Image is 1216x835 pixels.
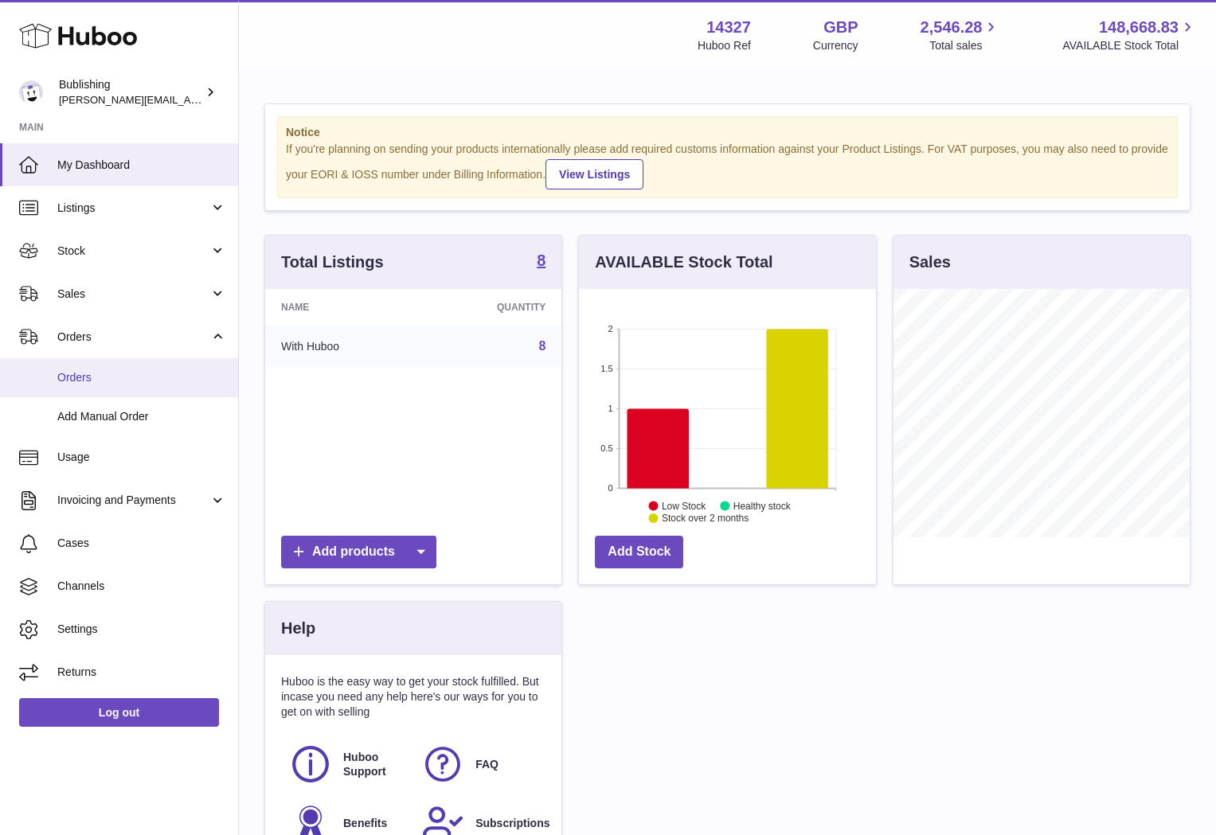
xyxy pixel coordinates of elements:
[608,404,613,413] text: 1
[19,698,219,727] a: Log out
[19,80,43,104] img: hamza@bublishing.com
[57,579,226,594] span: Channels
[57,493,209,508] span: Invoicing and Payments
[1099,17,1179,38] span: 148,668.83
[286,125,1169,140] strong: Notice
[343,750,404,780] span: Huboo Support
[57,536,226,551] span: Cases
[265,326,421,367] td: With Huboo
[595,252,772,273] h3: AVAILABLE Stock Total
[281,618,315,639] h3: Help
[57,201,209,216] span: Listings
[921,17,983,38] span: 2,546.28
[57,622,226,637] span: Settings
[608,324,613,334] text: 2
[421,289,561,326] th: Quantity
[281,674,545,720] p: Huboo is the easy way to get your stock fulfilled. But incase you need any help here's our ways f...
[929,38,1000,53] span: Total sales
[921,17,1001,53] a: 2,546.28 Total sales
[601,364,613,373] text: 1.5
[57,665,226,680] span: Returns
[662,513,749,524] text: Stock over 2 months
[813,38,858,53] div: Currency
[706,17,751,38] strong: 14327
[281,536,436,568] a: Add products
[538,339,545,353] a: 8
[57,287,209,302] span: Sales
[57,370,226,385] span: Orders
[475,816,549,831] span: Subscriptions
[57,244,209,259] span: Stock
[59,77,202,107] div: Bublishing
[286,142,1169,189] div: If you're planning on sending your products internationally please add required customs informati...
[733,500,792,511] text: Healthy stock
[265,289,421,326] th: Name
[662,500,706,511] text: Low Stock
[57,158,226,173] span: My Dashboard
[1062,17,1197,53] a: 148,668.83 AVAILABLE Stock Total
[698,38,751,53] div: Huboo Ref
[909,252,951,273] h3: Sales
[57,450,226,465] span: Usage
[343,816,387,831] span: Benefits
[545,159,643,189] a: View Listings
[823,17,858,38] strong: GBP
[289,743,405,786] a: Huboo Support
[57,409,226,424] span: Add Manual Order
[601,443,613,453] text: 0.5
[608,483,613,493] text: 0
[595,536,683,568] a: Add Stock
[57,330,209,345] span: Orders
[537,252,545,271] a: 8
[421,743,538,786] a: FAQ
[1062,38,1197,53] span: AVAILABLE Stock Total
[475,757,499,772] span: FAQ
[59,93,319,106] span: [PERSON_NAME][EMAIL_ADDRESS][DOMAIN_NAME]
[537,252,545,268] strong: 8
[281,252,384,273] h3: Total Listings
